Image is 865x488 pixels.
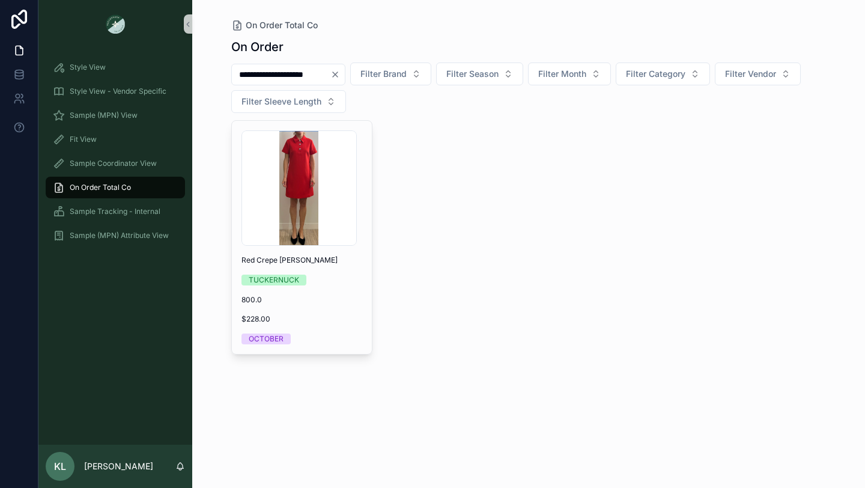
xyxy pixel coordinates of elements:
a: Sample Tracking - Internal [46,201,185,222]
button: Select Button [616,63,710,85]
span: Style View - Vendor Specific [70,87,166,96]
button: Select Button [715,63,801,85]
span: Sample (MPN) Attribute View [70,231,169,240]
h1: On Order [231,38,284,55]
span: On Order Total Co [246,19,318,31]
a: Sample Coordinator View [46,153,185,174]
span: 800.0 [241,295,363,305]
a: On Order Total Co [46,177,185,198]
button: Select Button [350,63,431,85]
span: Sample Coordinator View [70,159,157,168]
span: Filter Sleeve Length [241,96,321,108]
a: Style View [46,56,185,78]
a: Red Crepe [PERSON_NAME]TUCKERNUCK800.0$228.00OCTOBER [231,120,373,355]
button: Select Button [528,63,611,85]
button: Select Button [436,63,523,85]
span: KL [54,459,66,474]
a: On Order Total Co [231,19,318,31]
div: scrollable content [38,48,192,262]
p: [PERSON_NAME] [84,460,153,472]
span: Fit View [70,135,97,144]
span: Filter Month [538,68,586,80]
a: Fit View [46,129,185,150]
a: Sample (MPN) View [46,105,185,126]
div: TUCKERNUCK [249,275,299,285]
span: Sample Tracking - Internal [70,207,160,216]
button: Clear [330,70,345,79]
a: Style View - Vendor Specific [46,81,185,102]
span: Filter Season [446,68,499,80]
div: OCTOBER [249,334,284,344]
span: $228.00 [241,314,363,324]
span: Filter Category [626,68,685,80]
span: Filter Vendor [725,68,776,80]
img: App logo [106,14,125,34]
span: Sample (MPN) View [70,111,138,120]
a: Sample (MPN) Attribute View [46,225,185,246]
span: On Order Total Co [70,183,131,192]
span: Red Crepe [PERSON_NAME] [241,255,363,265]
button: Select Button [231,90,346,113]
span: Filter Brand [360,68,407,80]
span: Style View [70,63,106,72]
